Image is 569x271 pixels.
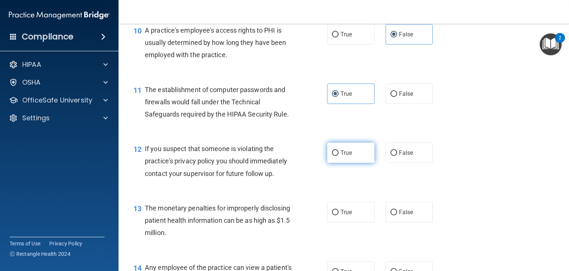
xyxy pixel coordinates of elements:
[22,60,41,69] p: HIPAA
[340,90,352,97] span: True
[390,150,397,156] input: False
[399,31,413,38] span: False
[22,114,50,123] p: Settings
[133,145,142,154] span: 12
[399,209,413,216] span: False
[332,91,339,97] input: True
[22,96,92,105] p: OfficeSafe University
[332,210,339,215] input: True
[399,149,413,156] span: False
[133,204,142,213] span: 13
[332,150,339,156] input: True
[145,204,290,236] span: The monetary penalties for improperly disclosing patient health information can be as high as $1....
[9,114,108,123] a: Settings
[559,38,561,48] div: 2
[9,8,110,23] img: PMB logo
[9,60,108,69] a: HIPAA
[340,209,352,216] span: True
[390,91,397,97] input: False
[9,78,108,87] a: OSHA
[332,32,339,37] input: True
[49,240,83,247] a: Privacy Policy
[145,26,286,59] span: A practice's employee's access rights to PHI is usually determined by how long they have been emp...
[10,250,70,258] span: Ⓒ Rectangle Health 2024
[22,32,73,42] h4: Compliance
[340,31,352,38] span: True
[540,33,562,55] button: Open Resource Center, 2 new notifications
[133,86,142,95] span: 11
[133,26,142,35] span: 10
[10,240,40,247] a: Terms of Use
[9,96,108,105] a: OfficeSafe University
[399,90,413,97] span: False
[390,32,397,37] input: False
[22,78,41,87] p: OSHA
[145,86,289,118] span: The establishment of computer passwords and firewalls would fall under the Technical Safeguards r...
[390,210,397,215] input: False
[340,149,352,156] span: True
[145,145,287,177] span: If you suspect that someone is violating the practice's privacy policy you should immediately con...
